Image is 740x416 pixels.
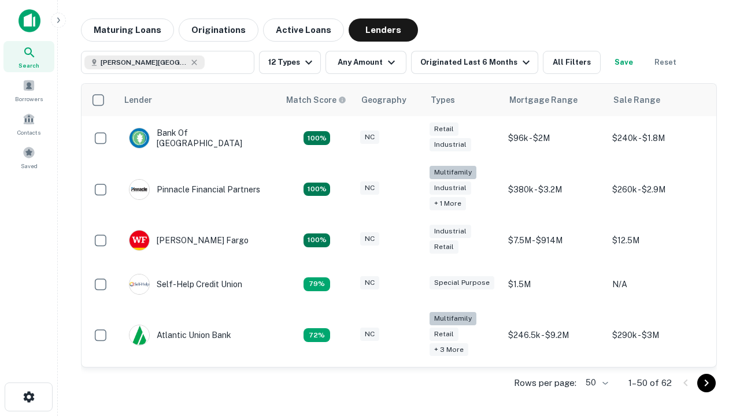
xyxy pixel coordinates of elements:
[606,364,711,408] td: $480k - $3.1M
[304,131,330,145] div: Matching Properties: 14, hasApolloMatch: undefined
[581,374,610,391] div: 50
[129,274,242,295] div: Self-help Credit Union
[129,128,149,148] img: picture
[360,131,379,144] div: NC
[263,18,344,42] button: Active Loans
[179,18,258,42] button: Originations
[430,138,471,151] div: Industrial
[502,306,606,365] td: $246.5k - $9.2M
[15,94,43,103] span: Borrowers
[514,376,576,390] p: Rows per page:
[18,61,39,70] span: Search
[502,364,606,408] td: $200k - $3.3M
[430,225,471,238] div: Industrial
[3,142,54,173] a: Saved
[430,240,458,254] div: Retail
[3,75,54,106] a: Borrowers
[606,262,711,306] td: N/A
[304,233,330,247] div: Matching Properties: 15, hasApolloMatch: undefined
[606,160,711,218] td: $260k - $2.9M
[349,18,418,42] button: Lenders
[17,128,40,137] span: Contacts
[606,306,711,365] td: $290k - $3M
[360,328,379,341] div: NC
[304,328,330,342] div: Matching Properties: 10, hasApolloMatch: undefined
[605,51,642,74] button: Save your search to get updates of matches that match your search criteria.
[606,84,711,116] th: Sale Range
[430,343,468,356] div: + 3 more
[360,276,379,289] div: NC
[354,84,424,116] th: Geography
[360,181,379,195] div: NC
[360,232,379,246] div: NC
[647,51,684,74] button: Reset
[502,218,606,262] td: $7.5M - $914M
[129,231,149,250] img: picture
[411,51,538,74] button: Originated Last 6 Months
[279,84,354,116] th: Capitalize uses an advanced AI algorithm to match your search with the best lender. The match sco...
[129,325,231,346] div: Atlantic Union Bank
[18,9,40,32] img: capitalize-icon.png
[430,197,466,210] div: + 1 more
[286,94,346,106] div: Capitalize uses an advanced AI algorithm to match your search with the best lender. The match sco...
[502,116,606,160] td: $96k - $2M
[543,51,601,74] button: All Filters
[129,180,149,199] img: picture
[129,274,149,294] img: picture
[430,312,476,325] div: Multifamily
[129,230,249,251] div: [PERSON_NAME] Fargo
[509,93,578,107] div: Mortgage Range
[129,325,149,345] img: picture
[21,161,38,170] span: Saved
[3,41,54,72] a: Search
[430,276,494,289] div: Special Purpose
[430,181,471,195] div: Industrial
[430,328,458,341] div: Retail
[117,84,279,116] th: Lender
[286,94,344,106] h6: Match Score
[129,128,268,148] div: Bank Of [GEOGRAPHIC_DATA]
[431,93,455,107] div: Types
[606,116,711,160] td: $240k - $1.8M
[606,218,711,262] td: $12.5M
[420,55,533,69] div: Originated Last 6 Months
[81,18,174,42] button: Maturing Loans
[628,376,672,390] p: 1–50 of 62
[613,93,660,107] div: Sale Range
[502,84,606,116] th: Mortgage Range
[259,51,321,74] button: 12 Types
[325,51,406,74] button: Any Amount
[697,374,716,392] button: Go to next page
[304,183,330,196] div: Matching Properties: 25, hasApolloMatch: undefined
[430,122,458,136] div: Retail
[124,93,152,107] div: Lender
[361,93,406,107] div: Geography
[502,160,606,218] td: $380k - $3.2M
[3,108,54,139] a: Contacts
[101,57,187,68] span: [PERSON_NAME][GEOGRAPHIC_DATA], [GEOGRAPHIC_DATA]
[304,277,330,291] div: Matching Properties: 11, hasApolloMatch: undefined
[682,324,740,379] iframe: Chat Widget
[424,84,502,116] th: Types
[129,179,260,200] div: Pinnacle Financial Partners
[430,166,476,179] div: Multifamily
[502,262,606,306] td: $1.5M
